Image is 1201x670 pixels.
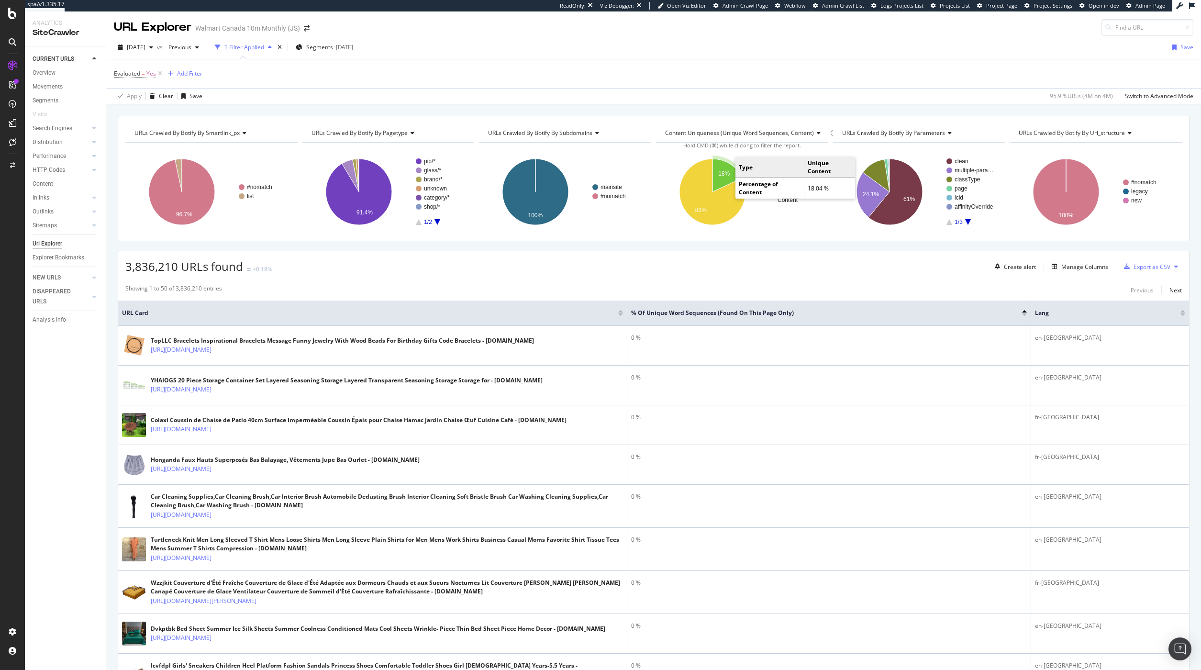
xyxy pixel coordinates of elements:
[165,40,203,55] button: Previous
[33,19,98,27] div: Analytics
[1126,2,1165,10] a: Admin Page
[33,273,61,283] div: NEW URLS
[631,453,1027,461] div: 0 %
[33,82,99,92] a: Movements
[224,43,264,51] div: 1 Filter Applied
[1131,286,1154,294] div: Previous
[177,69,202,78] div: Add Filter
[151,345,211,355] a: [URL][DOMAIN_NAME]
[302,150,475,234] div: A chart.
[33,287,89,307] a: DISAPPEARED URLS
[122,413,146,437] img: main image
[33,179,99,189] a: Content
[33,287,81,307] div: DISAPPEARED URLS
[1019,129,1125,137] span: URLs Crawled By Botify By url_structure
[33,151,89,161] a: Performance
[1035,309,1166,317] span: Lang
[189,92,202,100] div: Save
[695,207,707,213] text: 82%
[151,596,256,606] a: [URL][DOMAIN_NAME][PERSON_NAME]
[151,464,211,474] a: [URL][DOMAIN_NAME]
[33,207,89,217] a: Outlinks
[424,194,450,201] text: category/*
[986,2,1017,9] span: Project Page
[1035,579,1185,587] div: fr-[GEOGRAPHIC_DATA]
[33,96,99,106] a: Segments
[631,492,1027,501] div: 0 %
[955,203,993,210] text: affinityOverride
[151,416,567,424] div: Colaxi Coussin de Chaise de Patio 40cm Surface Imperméable Coussin Épais pour Chaise Hamac Jardin...
[1131,197,1142,204] text: new
[33,239,62,249] div: Url Explorer
[656,150,828,234] svg: A chart.
[667,2,706,9] span: Open Viz Editor
[33,221,57,231] div: Sitemaps
[33,82,63,92] div: Movements
[151,336,534,345] div: TopLLC Bracelets Inspirational Bracelets Message Funny Jewelry With Wood Beads For Birthday Gifts...
[1034,2,1072,9] span: Project Settings
[178,89,202,104] button: Save
[1035,453,1185,461] div: fr-[GEOGRAPHIC_DATA]
[122,581,146,604] img: main image
[114,19,191,35] div: URL Explorer
[33,110,47,120] div: Visits
[114,40,157,55] button: [DATE]
[1169,284,1182,296] button: Next
[33,179,53,189] div: Content
[1024,2,1072,10] a: Project Settings
[663,125,828,141] h4: Content Uniqueness (Unique Word Sequences, Content)
[871,2,923,10] a: Logs Projects List
[151,376,543,385] div: YHAIOGS 20 Piece Storage Container Set Layered Seasoning Storage Layered Transparent Seasoning St...
[723,2,768,9] span: Admin Crawl Page
[151,510,211,520] a: [URL][DOMAIN_NAME]
[356,209,373,216] text: 91.4%
[718,170,730,177] text: 18%
[336,43,353,51] div: [DATE]
[657,2,706,10] a: Open Viz Editor
[631,309,1008,317] span: % of Unique Word Sequences (Found on this page only)
[1059,212,1074,219] text: 100%
[122,453,146,477] img: main image
[127,92,142,100] div: Apply
[33,137,63,147] div: Distribution
[33,239,99,249] a: Url Explorer
[33,253,99,263] a: Explorer Bookmarks
[151,633,211,643] a: [URL][DOMAIN_NAME]
[311,129,408,137] span: URLs Crawled By Botify By pagetype
[424,158,435,165] text: pip/*
[1180,43,1193,51] div: Save
[122,537,146,561] img: main image
[125,258,243,274] span: 3,836,210 URLs found
[560,2,586,10] div: ReadOnly:
[424,176,443,183] text: brand/*
[33,315,99,325] a: Analysis Info
[1089,2,1119,9] span: Open in dev
[1125,92,1193,100] div: Switch to Advanced Mode
[488,129,592,137] span: URLs Crawled By Botify By subdomains
[33,253,84,263] div: Explorer Bookmarks
[122,309,616,317] span: URL Card
[1035,334,1185,342] div: en-[GEOGRAPHIC_DATA]
[631,536,1027,544] div: 0 %
[600,2,634,10] div: Viz Debugger:
[665,129,814,137] span: Content Uniqueness (Unique Word Sequences, Content)
[33,110,56,120] a: Visits
[122,334,146,357] img: main image
[631,334,1027,342] div: 0 %
[735,157,804,178] td: Type
[33,123,72,134] div: Search Engines
[127,43,145,51] span: 2025 Aug. 1st
[931,2,970,10] a: Projects List
[955,185,967,192] text: page
[683,142,801,149] span: Hold CMD (⌘) while clicking to filter the report.
[955,194,963,201] text: icid
[33,54,74,64] div: CURRENT URLS
[840,125,997,141] h4: URLs Crawled By Botify By parameters
[1010,150,1182,234] div: A chart.
[151,456,420,464] div: Honganda Faux Hauts Superposés Bas Balayage, Vêtements Jupe Bas Ourlet - [DOMAIN_NAME]
[292,40,357,55] button: Segments[DATE]
[33,68,99,78] a: Overview
[880,2,923,9] span: Logs Projects List
[1079,2,1119,10] a: Open in dev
